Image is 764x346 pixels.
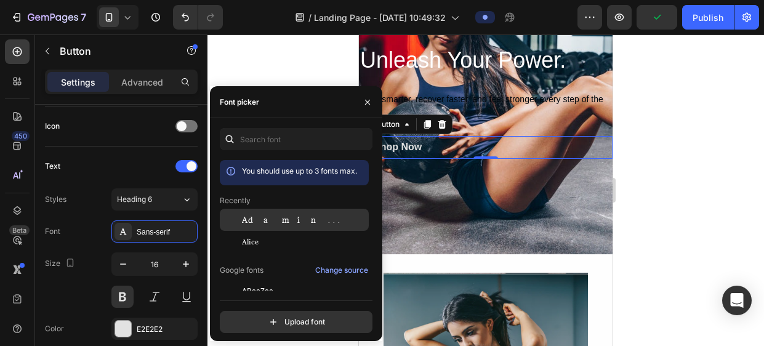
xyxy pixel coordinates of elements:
[308,11,312,24] span: /
[45,226,60,237] div: Font
[137,324,195,335] div: E2E2E2
[315,265,368,276] div: Change source
[173,5,223,30] div: Undo/Redo
[45,194,66,205] div: Styles
[220,128,372,150] input: Search font
[45,161,60,172] div: Text
[45,323,64,334] div: Color
[314,11,446,24] span: Landing Page - [DATE] 10:49:32
[117,194,152,205] span: Heading 6
[220,265,263,276] p: Google fonts
[267,316,325,328] div: Upload font
[45,121,60,132] div: Icon
[315,263,369,278] button: Change source
[722,286,752,315] div: Open Intercom Messenger
[137,227,195,238] div: Sans-serif
[111,188,198,211] button: Heading 6
[242,236,259,247] span: Alice
[60,44,164,58] p: Button
[220,195,251,206] p: Recently
[693,11,723,24] div: Publish
[61,76,95,89] p: Settings
[12,131,30,141] div: 450
[242,166,357,175] span: You should use up to 3 fonts max.
[121,76,163,89] p: Advanced
[359,34,613,346] iframe: Design area
[242,286,273,297] span: ABeeZee
[682,5,734,30] button: Publish
[9,225,30,235] div: Beta
[81,10,86,25] p: 7
[220,311,372,333] button: Upload font
[5,5,92,30] button: 7
[220,97,259,108] div: Font picker
[242,214,344,225] span: Adamina
[45,255,78,272] div: Size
